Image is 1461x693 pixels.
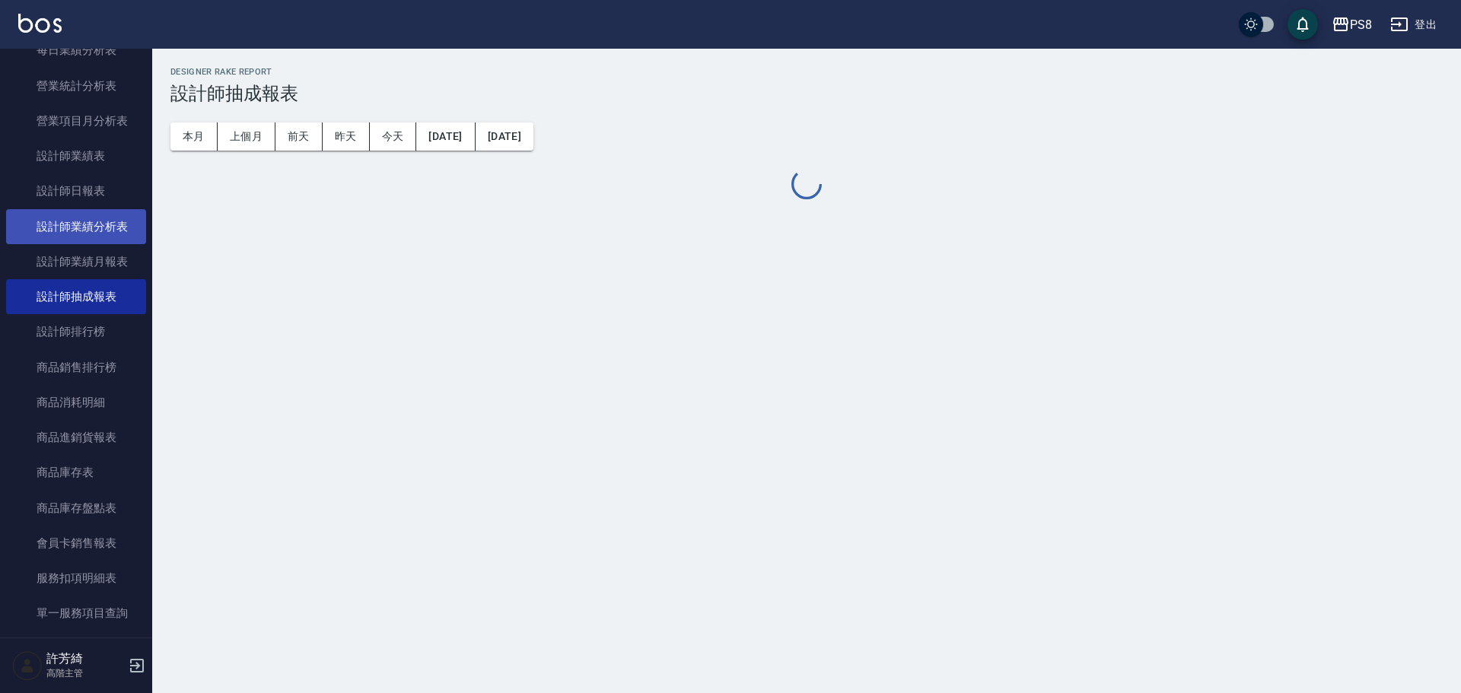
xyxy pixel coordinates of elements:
[6,631,146,666] a: 店販抽成明細
[1326,9,1378,40] button: PS8
[370,122,417,151] button: 今天
[6,314,146,349] a: 設計師排行榜
[46,651,124,666] h5: 許芳綺
[170,83,1443,104] h3: 設計師抽成報表
[1288,9,1318,40] button: save
[476,122,533,151] button: [DATE]
[6,138,146,173] a: 設計師業績表
[6,173,146,208] a: 設計師日報表
[218,122,275,151] button: 上個月
[170,122,218,151] button: 本月
[6,596,146,631] a: 單一服務項目查詢
[6,491,146,526] a: 商品庫存盤點表
[6,244,146,279] a: 設計師業績月報表
[6,420,146,455] a: 商品進銷貨報表
[323,122,370,151] button: 昨天
[6,526,146,561] a: 會員卡銷售報表
[6,455,146,490] a: 商品庫存表
[416,122,475,151] button: [DATE]
[1384,11,1443,39] button: 登出
[275,122,323,151] button: 前天
[12,650,43,681] img: Person
[6,350,146,385] a: 商品銷售排行榜
[6,209,146,244] a: 設計師業績分析表
[46,666,124,680] p: 高階主管
[6,103,146,138] a: 營業項目月分析表
[6,68,146,103] a: 營業統計分析表
[6,561,146,596] a: 服務扣項明細表
[6,33,146,68] a: 每日業績分析表
[1350,15,1372,34] div: PS8
[6,279,146,314] a: 設計師抽成報表
[6,385,146,420] a: 商品消耗明細
[170,67,1443,77] h2: Designer Rake Report
[18,14,62,33] img: Logo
